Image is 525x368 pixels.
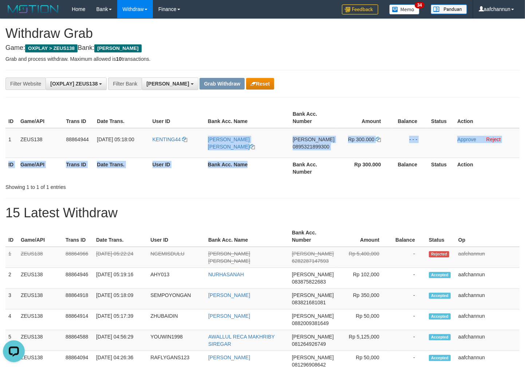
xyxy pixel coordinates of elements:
[147,268,205,289] td: AHY013
[5,247,18,268] td: 1
[5,4,61,15] img: MOTION_logo.png
[5,128,17,158] td: 1
[94,107,149,128] th: Date Trans.
[5,330,18,351] td: 5
[428,107,454,128] th: Status
[200,78,244,90] button: Grab Withdraw
[455,330,520,351] td: aafchannun
[292,313,334,319] span: [PERSON_NAME]
[146,81,189,87] span: [PERSON_NAME]
[5,107,17,128] th: ID
[5,309,18,330] td: 4
[455,289,520,309] td: aafchannun
[153,136,181,142] span: KENTING44
[63,289,93,309] td: 88864918
[337,226,390,247] th: Amount
[429,272,451,278] span: Accepted
[17,107,63,128] th: Game/API
[94,158,149,178] th: Date Trans.
[292,355,334,360] span: [PERSON_NAME]
[208,334,275,347] a: AWALLUL RECA MAKHRIBY SIREGAR
[337,158,392,178] th: Rp 300.000
[429,251,449,257] span: Rejected
[208,251,250,264] a: [PERSON_NAME] [PERSON_NAME]
[293,144,329,150] span: Copy 0895321899300 to clipboard
[426,226,455,247] th: Status
[208,355,250,360] a: [PERSON_NAME]
[376,136,381,142] a: Copy 300000 to clipboard
[205,158,290,178] th: Bank Acc. Name
[208,136,255,150] a: [PERSON_NAME] [PERSON_NAME]
[147,226,205,247] th: User ID
[147,247,205,268] td: NGEMISDULU
[205,226,289,247] th: Bank Acc. Name
[97,136,134,142] span: [DATE] 05:18:00
[486,136,501,142] a: Reject
[337,330,390,351] td: Rp 5,125,000
[5,26,520,41] h1: Withdraw Grab
[292,334,334,340] span: [PERSON_NAME]
[5,226,18,247] th: ID
[5,289,18,309] td: 3
[208,292,250,298] a: [PERSON_NAME]
[429,355,451,361] span: Accepted
[454,158,520,178] th: Action
[5,44,520,52] h4: Game: Bank:
[292,251,334,257] span: [PERSON_NAME]
[292,362,326,368] span: Copy 081296908642 to clipboard
[5,206,520,220] h1: 15 Latest Withdraw
[50,81,98,87] span: [OXPLAY] ZEUS138
[142,78,198,90] button: [PERSON_NAME]
[63,309,93,330] td: 88864914
[116,56,122,62] strong: 10
[147,330,205,351] td: YOUWIN1998
[63,268,93,289] td: 88864946
[208,272,244,277] a: NURHASANAH
[17,158,63,178] th: Game/API
[455,226,520,247] th: Op
[292,258,329,264] span: Copy 6282287147593 to clipboard
[290,107,337,128] th: Bank Acc. Number
[337,309,390,330] td: Rp 50,000
[337,268,390,289] td: Rp 102,000
[93,309,147,330] td: [DATE] 05:17:39
[108,78,142,90] div: Filter Bank
[94,44,141,52] span: [PERSON_NAME]
[392,107,428,128] th: Balance
[292,320,329,326] span: Copy 0882009381649 to clipboard
[18,226,63,247] th: Game/API
[93,330,147,351] td: [DATE] 04:56:29
[63,247,93,268] td: 88864966
[246,78,274,90] button: Reset
[153,136,187,142] a: KENTING44
[337,289,390,309] td: Rp 350,000
[390,247,426,268] td: -
[66,136,88,142] span: 88864944
[63,226,93,247] th: Trans ID
[292,300,326,305] span: Copy 083821681081 to clipboard
[457,136,476,142] a: Approve
[147,289,205,309] td: SEMPOYONGAN
[18,268,63,289] td: ZEUS138
[5,181,213,191] div: Showing 1 to 1 of 1 entries
[337,107,392,128] th: Amount
[429,313,451,320] span: Accepted
[25,44,78,52] span: OXPLAY > ZEUS138
[342,4,378,15] img: Feedback.jpg
[5,55,520,63] p: Grab and process withdraw. Maximum allowed is transactions.
[63,107,94,128] th: Trans ID
[389,4,420,15] img: Button%20Memo.svg
[292,272,334,277] span: [PERSON_NAME]
[390,226,426,247] th: Balance
[150,107,205,128] th: User ID
[147,309,205,330] td: ZHUBAIDIN
[5,268,18,289] td: 2
[63,330,93,351] td: 88864588
[208,313,250,319] a: [PERSON_NAME]
[93,247,147,268] td: [DATE] 05:22:24
[18,330,63,351] td: ZEUS138
[289,226,337,247] th: Bank Acc. Number
[290,158,337,178] th: Bank Acc. Number
[93,268,147,289] td: [DATE] 05:19:16
[392,128,428,158] td: - - -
